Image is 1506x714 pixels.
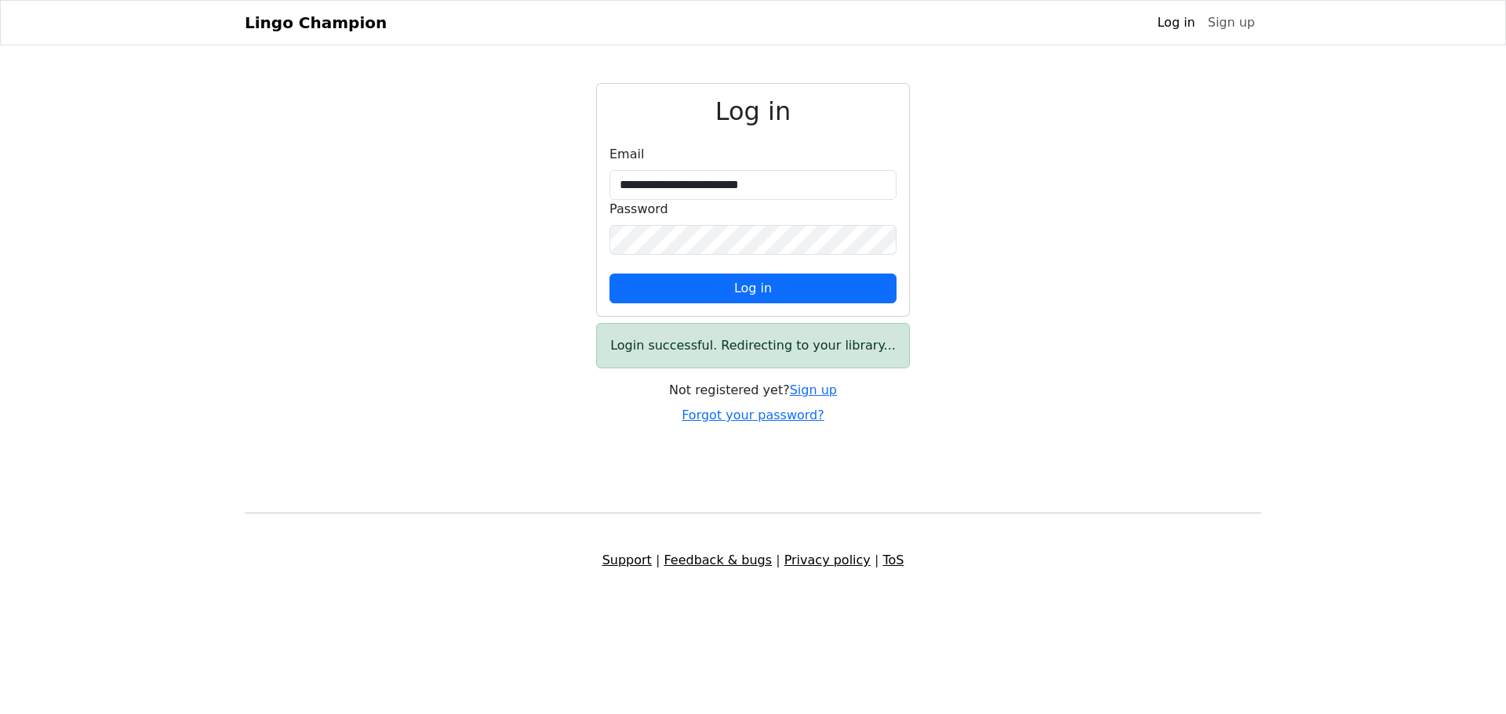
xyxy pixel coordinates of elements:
[682,408,824,422] a: Forgot your password?
[784,553,871,567] a: Privacy policy
[609,145,644,164] label: Email
[596,381,910,400] div: Not registered yet?
[245,7,387,38] a: Lingo Champion
[734,281,772,295] span: Log in
[609,96,897,126] h2: Log in
[596,323,910,368] div: Login successful. Redirecting to your library...
[609,274,897,303] button: Log in
[1151,7,1201,38] a: Log in
[790,382,837,397] a: Sign up
[235,551,1271,570] div: | | |
[1202,7,1261,38] a: Sign up
[882,553,904,567] a: ToS
[664,553,772,567] a: Feedback & bugs
[602,553,652,567] a: Support
[609,200,668,219] label: Password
